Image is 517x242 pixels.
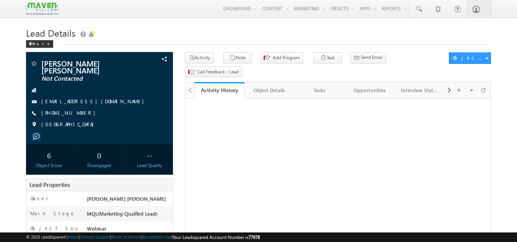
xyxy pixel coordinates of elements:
button: Task [313,52,342,63]
div: -- [128,148,171,162]
label: Owner [30,195,48,202]
a: Activity History [194,82,245,98]
div: Opportunities [351,86,388,95]
div: MQL(Marketing Quaified Lead) [85,210,173,221]
a: Tasks [295,82,345,98]
div: Activity History [200,86,239,94]
span: © 2025 LeadSquared | | | | | [26,234,260,241]
img: Custom Logo [26,2,58,15]
a: Contact Support [80,234,110,239]
div: Object Details [251,86,288,95]
a: About [68,234,79,239]
span: [GEOGRAPHIC_DATA] [41,121,98,128]
button: Send Email [350,52,386,63]
a: Terms of Service [111,234,141,239]
label: Object Source [30,225,80,239]
span: Not Contacted [41,75,132,83]
a: Object Details [245,82,295,98]
div: Disengaged [78,162,121,169]
button: Object Actions [449,52,491,64]
div: Lead Quality [128,162,171,169]
div: 0 [78,148,121,162]
div: Back [26,40,53,48]
button: Note [223,52,252,63]
a: Interview Status [395,82,445,98]
div: 6 [28,148,70,162]
span: Lead Details [26,27,75,39]
a: [EMAIL_ADDRESS][DOMAIN_NAME] [41,98,148,104]
span: 77978 [248,234,260,240]
button: Activity [185,52,214,63]
div: Webinar [85,225,173,236]
a: Opportunities [345,82,395,98]
label: Main Stage [30,210,75,217]
span: [PERSON_NAME] [PERSON_NAME] [41,60,132,73]
span: Call Feedback - Lead [197,68,239,75]
span: Send Email [361,54,383,61]
div: Interview Status [401,86,438,95]
span: Add Program [273,54,300,61]
div: Tasks [301,86,338,95]
div: Object Actions [452,54,485,61]
a: Acceptable Use [142,234,171,239]
button: Call Feedback - Lead [185,67,242,78]
span: [PHONE_NUMBER] [41,109,99,117]
span: [PERSON_NAME] [PERSON_NAME] [87,195,166,202]
span: Your Leadsquared Account Number is [173,234,260,240]
span: Lead Properties [29,181,70,188]
a: Back [26,40,57,46]
button: Add Program [260,52,303,63]
div: Object Score [28,162,70,169]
